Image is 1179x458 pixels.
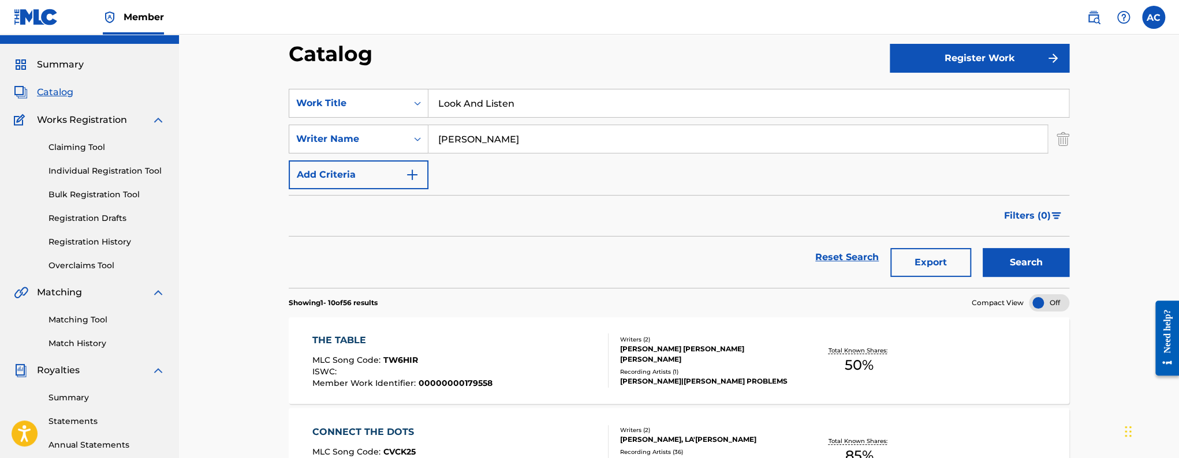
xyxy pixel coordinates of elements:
img: MLC Logo [14,9,58,25]
a: Match History [48,337,165,350]
span: ISWC : [312,366,339,377]
img: Matching [14,286,28,299]
img: expand [151,286,165,299]
button: Export [890,248,971,277]
div: Drag [1125,414,1132,449]
img: Royalties [14,363,28,377]
span: CVCK25 [383,446,416,457]
div: CONNECT THE DOTS [312,425,420,439]
a: Reset Search [809,245,885,270]
button: Search [983,248,1069,277]
img: Top Rightsholder [103,10,117,24]
p: Showing 1 - 10 of 56 results [289,298,378,308]
img: Delete Criterion [1057,125,1069,153]
form: Search Form [289,89,1069,288]
a: Annual Statements [48,439,165,451]
img: search [1087,10,1100,24]
div: Recording Artists ( 1 ) [620,367,794,376]
a: Bulk Registration Tool [48,189,165,201]
h2: Catalog [289,41,378,67]
span: Matching [37,286,82,299]
button: Filters (0) [997,201,1069,230]
span: Compact View [972,298,1024,308]
p: Total Known Shares: [828,437,890,445]
a: CatalogCatalog [14,85,73,99]
button: Register Work [890,44,1069,73]
span: TW6HIR [383,355,418,365]
img: Summary [14,58,28,72]
iframe: Resource Center [1147,292,1179,385]
a: Registration Drafts [48,212,165,224]
span: Works Registration [37,113,127,127]
span: Member [124,10,164,24]
a: Registration History [48,236,165,248]
iframe: Chat Widget [1121,403,1179,458]
p: Total Known Shares: [828,346,890,355]
span: Filters ( 0 ) [1004,209,1051,223]
img: expand [151,113,165,127]
span: MLC Song Code : [312,355,383,365]
div: User Menu [1142,6,1165,29]
img: expand [151,363,165,377]
img: 9d2ae6d4665cec9f34b9.svg [405,168,419,182]
a: Individual Registration Tool [48,165,165,177]
div: [PERSON_NAME], LA'[PERSON_NAME] [620,434,794,445]
div: [PERSON_NAME]|[PERSON_NAME] PROBLEMS [620,376,794,386]
span: 00000000179558 [419,378,493,388]
div: Writers ( 2 ) [620,426,794,434]
div: Writer Name [296,132,400,146]
div: Writers ( 2 ) [620,335,794,344]
div: Help [1112,6,1135,29]
img: Catalog [14,85,28,99]
div: Recording Artists ( 36 ) [620,448,794,456]
button: Add Criteria [289,160,428,189]
a: SummarySummary [14,58,84,72]
a: Statements [48,415,165,427]
a: Matching Tool [48,314,165,326]
img: Works Registration [14,113,29,127]
span: Catalog [37,85,73,99]
img: f7272a7cc735f4ea7f67.svg [1046,51,1060,65]
span: Royalties [37,363,80,377]
a: Summary [48,392,165,404]
span: Member Work Identifier : [312,378,419,388]
a: THE TABLEMLC Song Code:TW6HIRISWC:Member Work Identifier:00000000179558Writers (2)[PERSON_NAME] [... [289,317,1069,404]
img: help [1117,10,1131,24]
span: MLC Song Code : [312,446,383,457]
div: Work Title [296,96,400,110]
img: filter [1051,212,1061,219]
div: [PERSON_NAME] [PERSON_NAME] [PERSON_NAME] [620,344,794,365]
div: THE TABLE [312,333,493,347]
span: Summary [37,58,84,72]
a: Overclaims Tool [48,260,165,272]
a: Public Search [1082,6,1105,29]
a: Claiming Tool [48,141,165,153]
span: 50 % [845,355,874,376]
